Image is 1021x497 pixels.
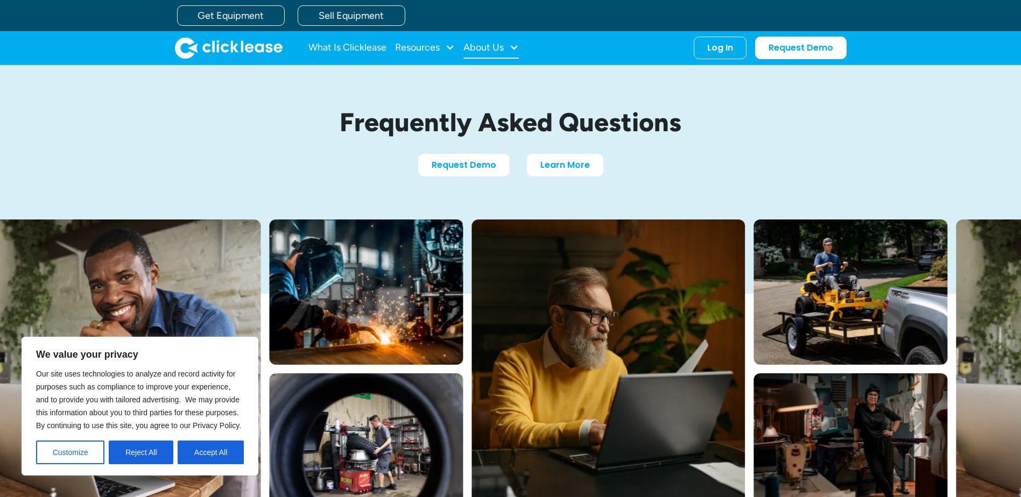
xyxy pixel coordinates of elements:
img: A welder in a large mask working on a large pipe [269,219,463,365]
a: Request Demo [418,154,510,176]
div: Log In [707,42,733,53]
a: What Is Clicklease [308,37,386,59]
span: Our site uses technologies to analyze and record activity for purposes such as compliance to impr... [36,370,241,430]
img: Clicklease logo [175,37,283,59]
img: Man with hat and blue shirt driving a yellow lawn mower onto a trailer [754,219,947,365]
p: We value your privacy [36,348,244,361]
div: Resources [395,37,455,59]
a: Learn More [527,154,603,176]
button: Accept All [178,441,244,464]
button: Reject All [109,441,173,464]
div: We value your privacy [22,337,258,475]
a: Sell Equipment [298,5,405,26]
button: Customize [36,441,104,464]
a: home [175,37,283,59]
a: Request Demo [755,37,847,59]
a: Get Equipment [177,5,285,26]
h1: Frequently Asked Questions [258,108,764,137]
div: About Us [463,37,519,59]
